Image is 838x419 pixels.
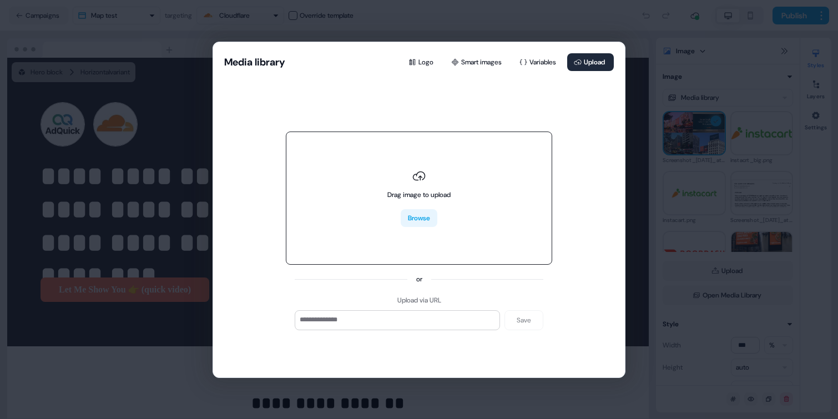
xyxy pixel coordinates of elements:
[567,53,614,71] button: Upload
[224,55,285,69] button: Media library
[387,189,451,200] div: Drag image to upload
[397,295,441,306] div: Upload via URL
[445,53,511,71] button: Smart images
[416,274,422,285] div: or
[402,53,442,71] button: Logo
[513,53,565,71] button: Variables
[401,209,437,227] button: Browse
